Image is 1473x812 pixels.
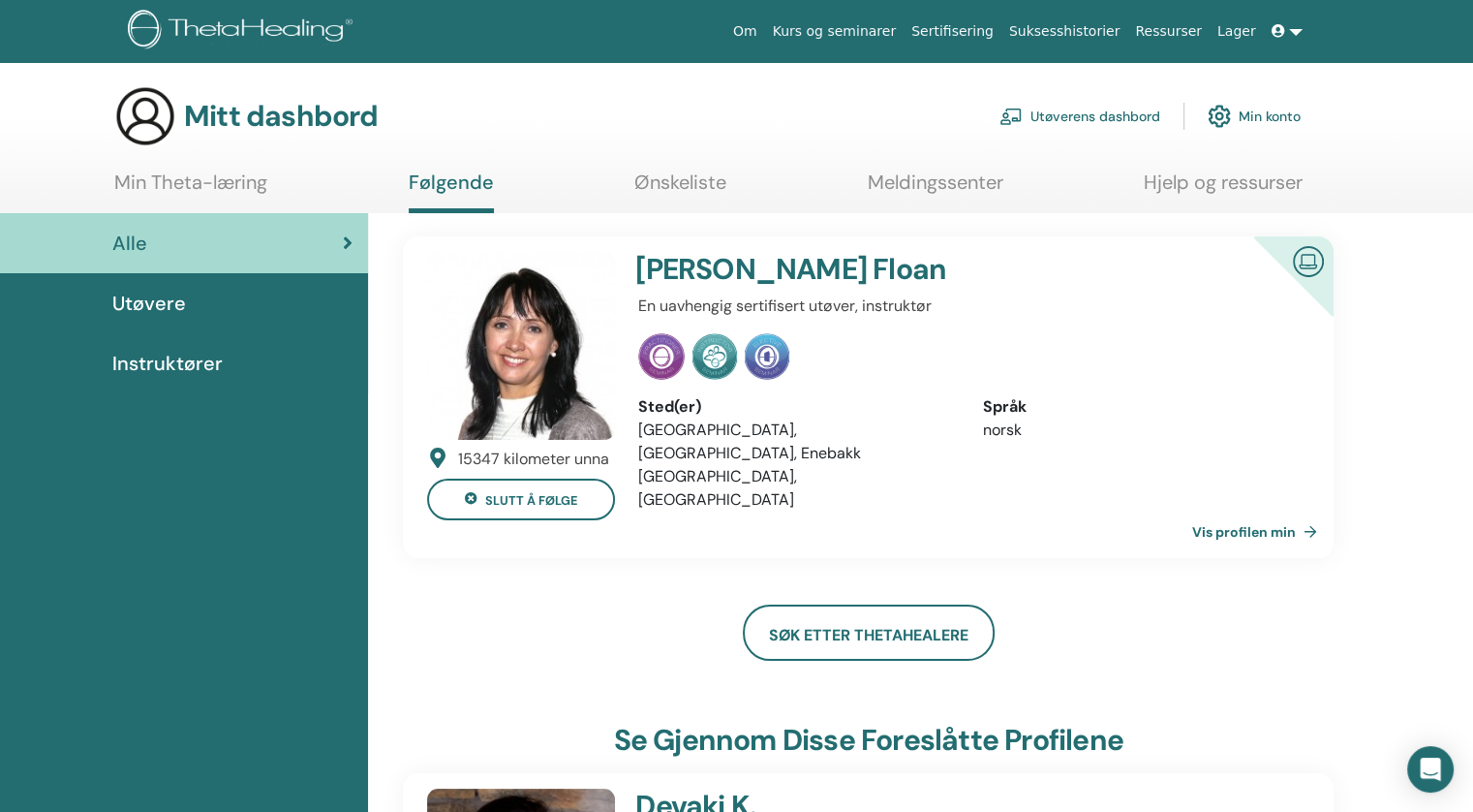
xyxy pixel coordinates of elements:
[613,721,1122,759] font: Se gjennom disse foreslåtte profilene
[427,479,615,520] button: slutt å følge
[1208,95,1301,138] a: Min konto
[638,420,861,463] font: [GEOGRAPHIC_DATA], [GEOGRAPHIC_DATA], Enebakk
[1285,238,1332,282] img: Sertifisert nettlærer
[1222,236,1334,348] div: Sertifisert nettlærer
[427,252,615,440] img: default.jpg
[458,449,500,469] font: 15347
[1192,523,1296,541] font: Vis profilen min
[1210,14,1264,49] a: Lager
[634,170,726,195] font: Ønskeliste
[485,492,577,509] font: slutt å følge
[112,291,186,316] font: Utøvere
[638,296,932,316] font: En uavhengig sertifisert utøver, instruktør
[1135,23,1202,39] font: Ressurser
[1144,171,1303,208] a: Hjelp og ressurser
[1144,170,1303,195] font: Hjelp og ressurser
[638,466,797,510] font: [GEOGRAPHIC_DATA], [GEOGRAPHIC_DATA]
[1127,14,1210,49] a: Ressurser
[765,14,904,49] a: Kurs og seminarer
[911,23,994,39] font: Sertifisering
[504,449,609,469] font: kilometer unna
[114,85,176,147] img: generic-user-icon.jpg
[1001,14,1128,49] a: Suksesshistorier
[112,231,147,256] font: Alle
[114,171,267,208] a: Min Theta-læring
[1192,512,1325,550] a: Vis profilen min
[743,605,995,661] a: Søk etter ThetaHealere
[1208,100,1231,133] img: cog.svg
[769,624,968,644] font: Søk etter ThetaHealere
[773,23,896,39] font: Kurs og seminarer
[1407,746,1454,793] div: Åpne Intercom Messenger
[635,250,867,288] font: [PERSON_NAME]
[873,250,946,288] font: Floan
[904,14,1001,49] a: Sertifisering
[184,97,379,135] font: Mitt dashbord
[112,351,223,376] font: Instruktører
[999,108,1023,125] img: chalkboard-teacher.svg
[409,170,494,195] font: Følgende
[725,14,765,49] a: Om
[409,171,494,213] a: Følgende
[1009,23,1120,39] font: Suksesshistorier
[868,171,1003,208] a: Meldingssenter
[1239,109,1301,126] font: Min konto
[733,23,757,39] font: Om
[999,95,1160,138] a: Utøverens dashbord
[983,396,1027,417] font: Språk
[638,396,701,417] font: Sted(er)
[114,170,267,195] font: Min Theta-læring
[1030,109,1160,126] font: Utøverens dashbord
[634,171,726,208] a: Ønskeliste
[868,170,1003,195] font: Meldingssenter
[128,10,359,53] img: logo.png
[1217,23,1256,39] font: Lager
[983,420,1022,440] font: norsk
